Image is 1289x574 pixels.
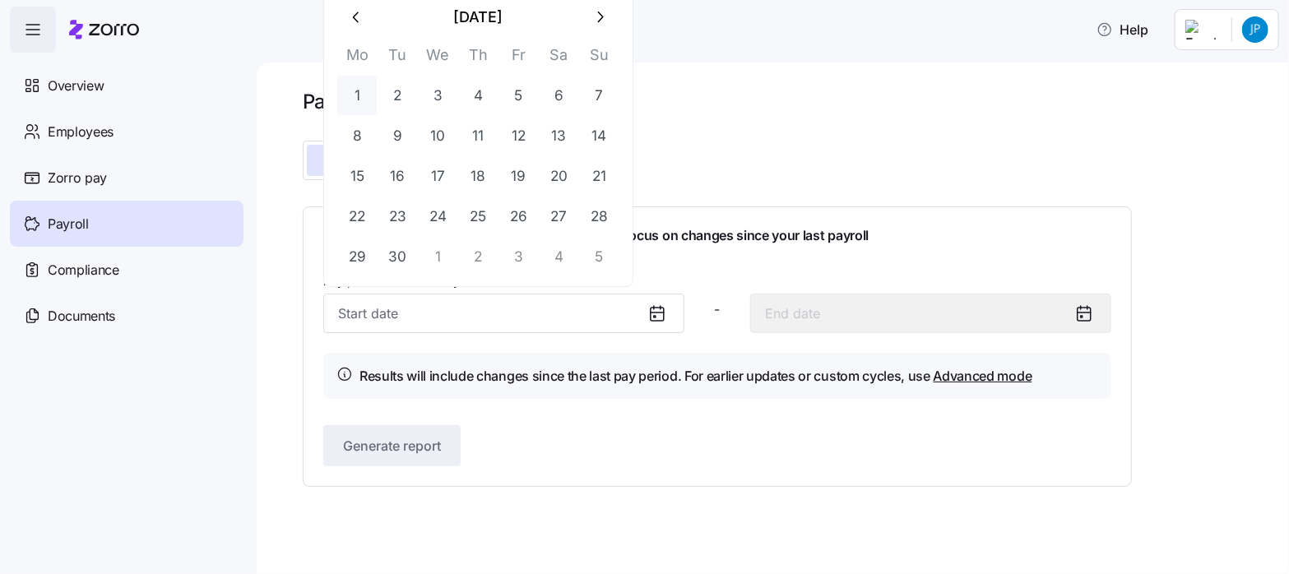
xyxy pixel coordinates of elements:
[48,122,114,142] span: Employees
[539,76,578,115] button: 6 September 2025
[378,156,417,196] button: 16 September 2025
[48,168,107,188] span: Zorro pay
[48,306,115,326] span: Documents
[458,197,498,236] button: 25 September 2025
[337,237,377,276] button: 29 September 2025
[418,43,458,75] th: We
[498,156,538,196] button: 19 September 2025
[48,76,104,96] span: Overview
[337,197,377,236] button: 22 September 2025
[498,197,538,236] button: 26 September 2025
[10,293,243,339] a: Documents
[303,89,1132,114] h1: Payroll report
[458,116,498,155] button: 11 September 2025
[359,366,1032,387] h4: Results will include changes since the last pay period. For earlier updates or custom cycles, use
[10,62,243,109] a: Overview
[1185,20,1218,39] img: Employer logo
[539,116,578,155] button: 13 September 2025
[323,294,684,333] input: Start date
[750,294,1111,333] input: End date
[378,197,417,236] button: 23 September 2025
[539,156,578,196] button: 20 September 2025
[1242,16,1268,43] img: 4de1289c2919fdf7a84ae0ee27ab751b
[10,109,243,155] a: Employees
[498,43,539,75] th: Fr
[458,43,498,75] th: Th
[579,237,619,276] button: 5 October 2025
[579,76,619,115] button: 7 September 2025
[48,260,119,280] span: Compliance
[579,156,619,196] button: 21 September 2025
[1097,20,1148,39] span: Help
[934,368,1032,384] a: Advanced mode
[458,156,498,196] button: 18 September 2025
[539,43,579,75] th: Sa
[458,237,498,276] button: 2 October 2025
[539,197,578,236] button: 27 September 2025
[498,76,538,115] button: 5 September 2025
[418,76,457,115] button: 3 September 2025
[418,237,457,276] button: 1 October 2025
[323,227,1111,244] h1: See pay period deductions/reimbursements, with focus on changes since your last payroll
[378,116,417,155] button: 9 September 2025
[337,43,378,75] th: Mo
[418,156,457,196] button: 17 September 2025
[715,299,721,320] span: -
[539,237,578,276] button: 4 October 2025
[10,247,243,293] a: Compliance
[323,425,461,466] button: Generate report
[337,156,377,196] button: 15 September 2025
[343,436,441,456] span: Generate report
[579,116,619,155] button: 14 September 2025
[337,116,377,155] button: 8 September 2025
[1083,13,1161,46] button: Help
[458,76,498,115] button: 4 September 2025
[498,116,538,155] button: 12 September 2025
[579,43,619,75] th: Su
[10,155,243,201] a: Zorro pay
[378,76,417,115] button: 2 September 2025
[418,116,457,155] button: 10 September 2025
[378,237,417,276] button: 30 September 2025
[579,197,619,236] button: 28 September 2025
[418,197,457,236] button: 24 September 2025
[337,76,377,115] button: 1 September 2025
[378,43,418,75] th: Tu
[498,237,538,276] button: 3 October 2025
[48,214,89,234] span: Payroll
[10,201,243,247] a: Payroll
